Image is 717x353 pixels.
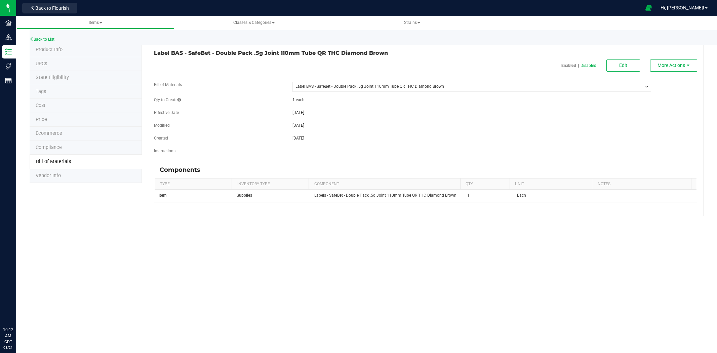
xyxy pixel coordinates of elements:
[36,61,47,67] span: Tag
[36,47,63,52] span: Product Info
[460,179,510,190] th: Qty
[292,110,304,115] span: [DATE]
[309,179,460,190] th: Component
[3,327,13,345] p: 10:12 AM CDT
[650,60,697,72] button: More Actions
[658,63,685,68] span: More Actions
[5,19,12,26] inline-svg: Facilities
[36,145,62,150] span: Compliance
[159,193,167,198] span: Item
[592,179,691,190] th: Notes
[467,193,470,198] span: 1
[36,75,69,80] span: Tag
[5,34,12,41] inline-svg: Distribution
[154,97,181,103] label: Qty to Create
[606,60,640,72] button: Edit
[36,159,71,164] span: Bill of Materials
[314,193,456,198] span: Labels - SafeBet - Double Pack .5g Joint 110mm Tube QR THC Diamond Brown
[160,166,205,173] div: Components
[619,63,627,68] span: Edit
[517,193,526,198] span: Each
[641,1,656,14] span: Open Ecommerce Menu
[510,179,592,190] th: Unit
[155,179,232,190] th: Type
[154,50,421,56] h3: Label BAS - SafeBet - Double Pack .5g Joint 110mm Tube QR THC Diamond Brown
[5,77,12,84] inline-svg: Reports
[36,89,46,94] span: Tag
[30,37,54,42] a: Back to List
[35,5,69,11] span: Back to Flourish
[581,63,596,69] p: Disabled
[3,345,13,350] p: 08/21
[292,123,304,128] span: [DATE]
[36,103,45,108] span: Cost
[20,298,28,306] iframe: Resource center unread badge
[232,179,309,190] th: Inventory Type
[22,3,77,13] button: Back to Flourish
[36,117,47,122] span: Price
[154,82,182,88] label: Bill of Materials
[177,97,181,102] span: The quantity of the item or item variation expected to be created from the component quantities e...
[233,20,275,25] span: Classes & Categories
[36,173,61,179] span: Vendor Info
[154,135,168,141] label: Created
[89,20,102,25] span: Items
[404,20,420,25] span: Strains
[576,63,581,69] span: |
[237,193,252,198] span: Supplies
[7,299,27,319] iframe: Resource center
[36,130,62,136] span: Ecommerce
[661,5,704,10] span: Hi, [PERSON_NAME]!
[292,97,305,102] span: 1 each
[154,122,170,128] label: Modified
[5,63,12,70] inline-svg: Tags
[5,48,12,55] inline-svg: Inventory
[154,110,179,116] label: Effective Date
[292,136,304,141] span: [DATE]
[154,148,175,154] label: Instructions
